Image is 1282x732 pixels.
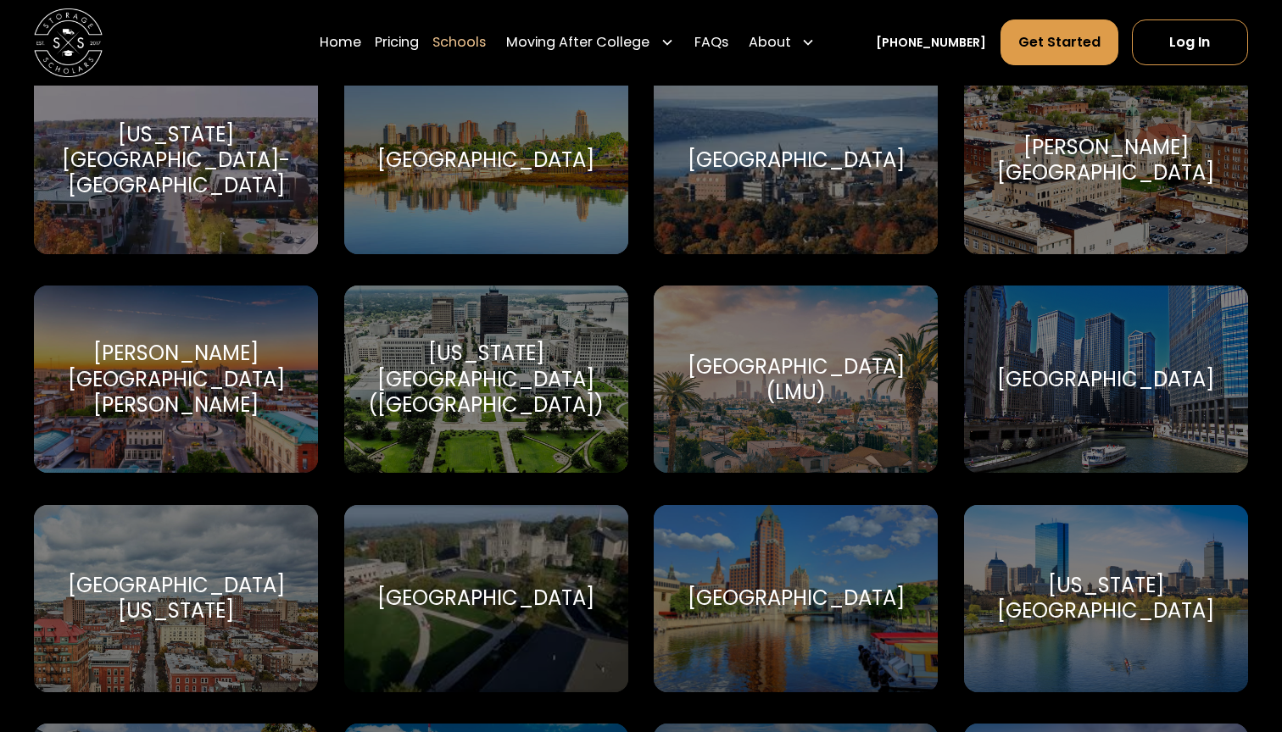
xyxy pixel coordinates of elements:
[499,19,680,66] div: Moving After College
[506,32,649,53] div: Moving After College
[654,505,938,692] a: Go to selected school
[964,505,1248,692] a: Go to selected school
[694,19,728,66] a: FAQs
[375,19,419,66] a: Pricing
[654,66,938,253] a: Go to selected school
[344,505,628,692] a: Go to selected school
[34,505,318,692] a: Go to selected school
[344,66,628,253] a: Go to selected school
[984,135,1228,186] div: [PERSON_NAME][GEOGRAPHIC_DATA]
[54,122,298,199] div: [US_STATE][GEOGRAPHIC_DATA]-[GEOGRAPHIC_DATA]
[432,19,486,66] a: Schools
[377,585,594,611] div: [GEOGRAPHIC_DATA]
[876,34,986,52] a: [PHONE_NUMBER]
[344,286,628,473] a: Go to selected school
[377,147,594,173] div: [GEOGRAPHIC_DATA]
[964,286,1248,473] a: Go to selected school
[34,286,318,473] a: Go to selected school
[742,19,822,66] div: About
[984,573,1228,624] div: [US_STATE][GEOGRAPHIC_DATA]
[749,32,791,53] div: About
[997,367,1214,392] div: [GEOGRAPHIC_DATA]
[654,286,938,473] a: Go to selected school
[674,354,917,405] div: [GEOGRAPHIC_DATA] (LMU)
[365,341,608,418] div: [US_STATE][GEOGRAPHIC_DATA] ([GEOGRAPHIC_DATA])
[320,19,361,66] a: Home
[1132,19,1248,65] a: Log In
[54,341,298,418] div: [PERSON_NAME][GEOGRAPHIC_DATA][PERSON_NAME]
[964,66,1248,253] a: Go to selected school
[34,8,103,77] img: Storage Scholars main logo
[688,585,905,611] div: [GEOGRAPHIC_DATA]
[1001,19,1118,65] a: Get Started
[688,147,905,173] div: [GEOGRAPHIC_DATA]
[54,573,298,624] div: [GEOGRAPHIC_DATA][US_STATE]
[34,66,318,253] a: Go to selected school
